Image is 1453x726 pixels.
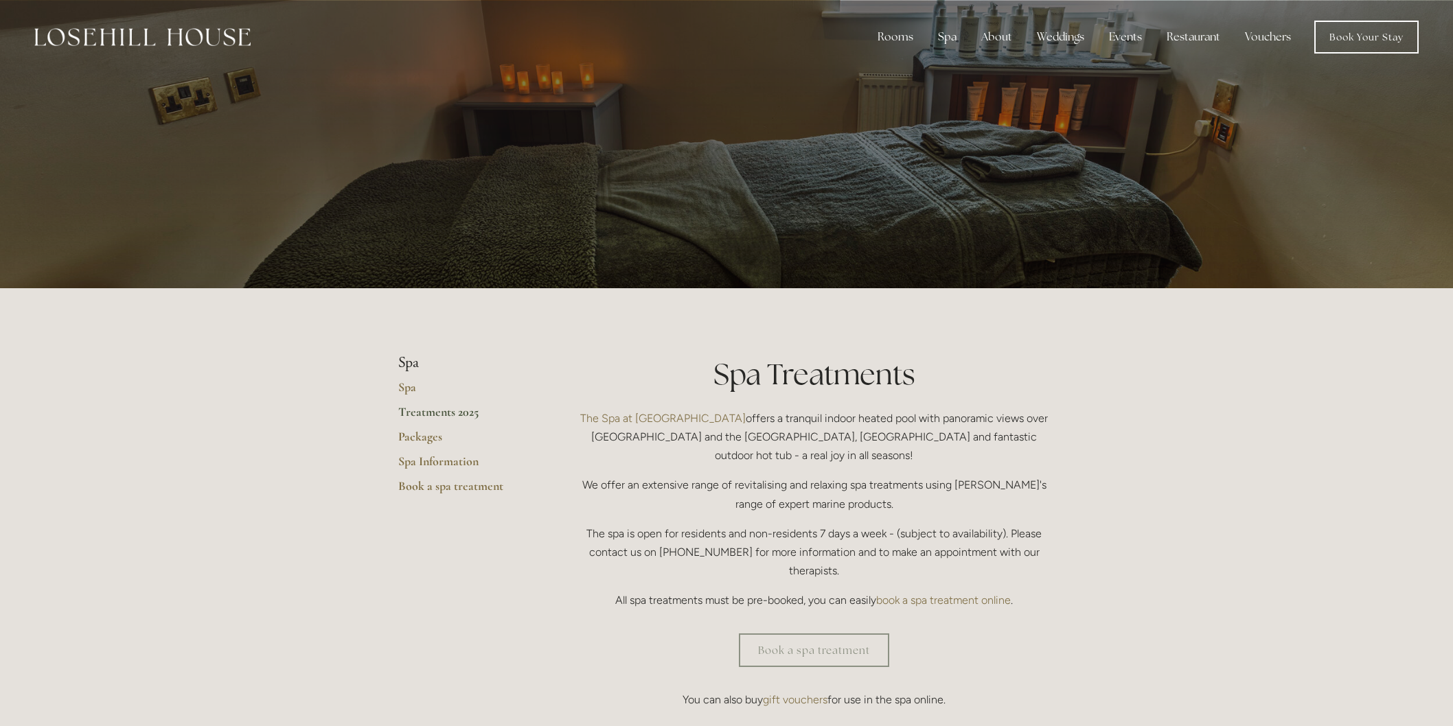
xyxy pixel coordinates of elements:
[398,429,529,454] a: Packages
[34,28,251,46] img: Losehill House
[927,23,968,51] div: Spa
[398,404,529,429] a: Treatments 2025
[398,454,529,478] a: Spa Information
[398,354,529,372] li: Spa
[398,478,529,503] a: Book a spa treatment
[398,379,529,404] a: Spa
[1098,23,1153,51] div: Events
[1156,23,1231,51] div: Restaurant
[573,690,1055,709] p: You can also buy for use in the spa online.
[763,693,827,706] a: gift vouchers
[739,633,889,667] a: Book a spa treatment
[580,412,746,425] a: The Spa at [GEOGRAPHIC_DATA]
[867,23,924,51] div: Rooms
[573,354,1055,395] h1: Spa Treatments
[1234,23,1302,51] a: Vouchers
[573,409,1055,465] p: offers a tranquil indoor heated pool with panoramic views over [GEOGRAPHIC_DATA] and the [GEOGRAP...
[970,23,1023,51] div: About
[573,476,1055,513] p: We offer an extensive range of revitalising and relaxing spa treatments using [PERSON_NAME]'s ran...
[573,591,1055,609] p: All spa treatments must be pre-booked, you can easily .
[1314,21,1419,54] a: Book Your Stay
[876,594,1011,607] a: book a spa treatment online
[1026,23,1095,51] div: Weddings
[573,524,1055,581] p: The spa is open for residents and non-residents 7 days a week - (subject to availability). Please...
